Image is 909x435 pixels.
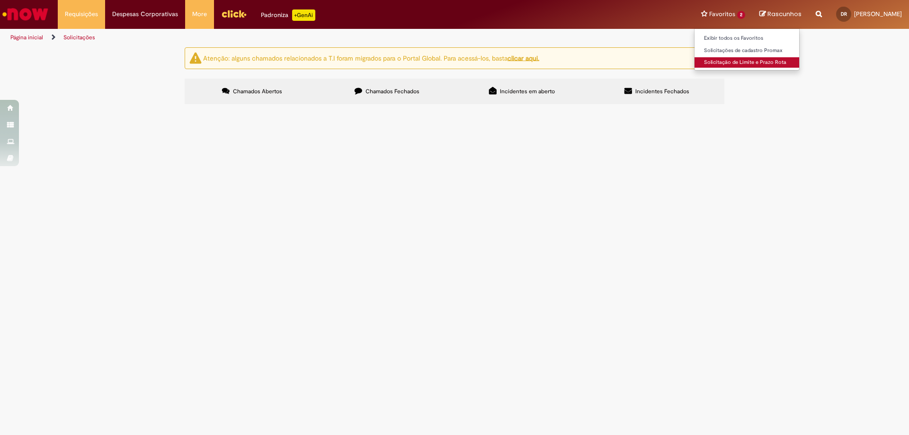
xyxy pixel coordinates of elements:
span: Chamados Fechados [365,88,419,95]
span: [PERSON_NAME] [854,10,902,18]
span: Favoritos [709,9,735,19]
span: Despesas Corporativas [112,9,178,19]
span: Incidentes em aberto [500,88,555,95]
a: Exibir todos os Favoritos [695,33,799,44]
span: Incidentes Fechados [635,88,689,95]
span: 2 [737,11,745,19]
a: Solicitações [63,34,95,41]
span: Chamados Abertos [233,88,282,95]
a: Solicitações de cadastro Promax [695,45,799,56]
img: click_logo_yellow_360x200.png [221,7,247,21]
span: Rascunhos [767,9,802,18]
a: Página inicial [10,34,43,41]
a: Rascunhos [759,10,802,19]
a: Solicitação de Limite e Prazo Rota [695,57,799,68]
ul: Trilhas de página [7,29,599,46]
div: Padroniza [261,9,315,21]
p: +GenAi [292,9,315,21]
a: clicar aqui. [508,53,539,62]
img: ServiceNow [1,5,50,24]
span: More [192,9,207,19]
ul: Favoritos [694,28,800,71]
ng-bind-html: Atenção: alguns chamados relacionados a T.I foram migrados para o Portal Global. Para acessá-los,... [203,53,539,62]
span: DR [841,11,847,17]
span: Requisições [65,9,98,19]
